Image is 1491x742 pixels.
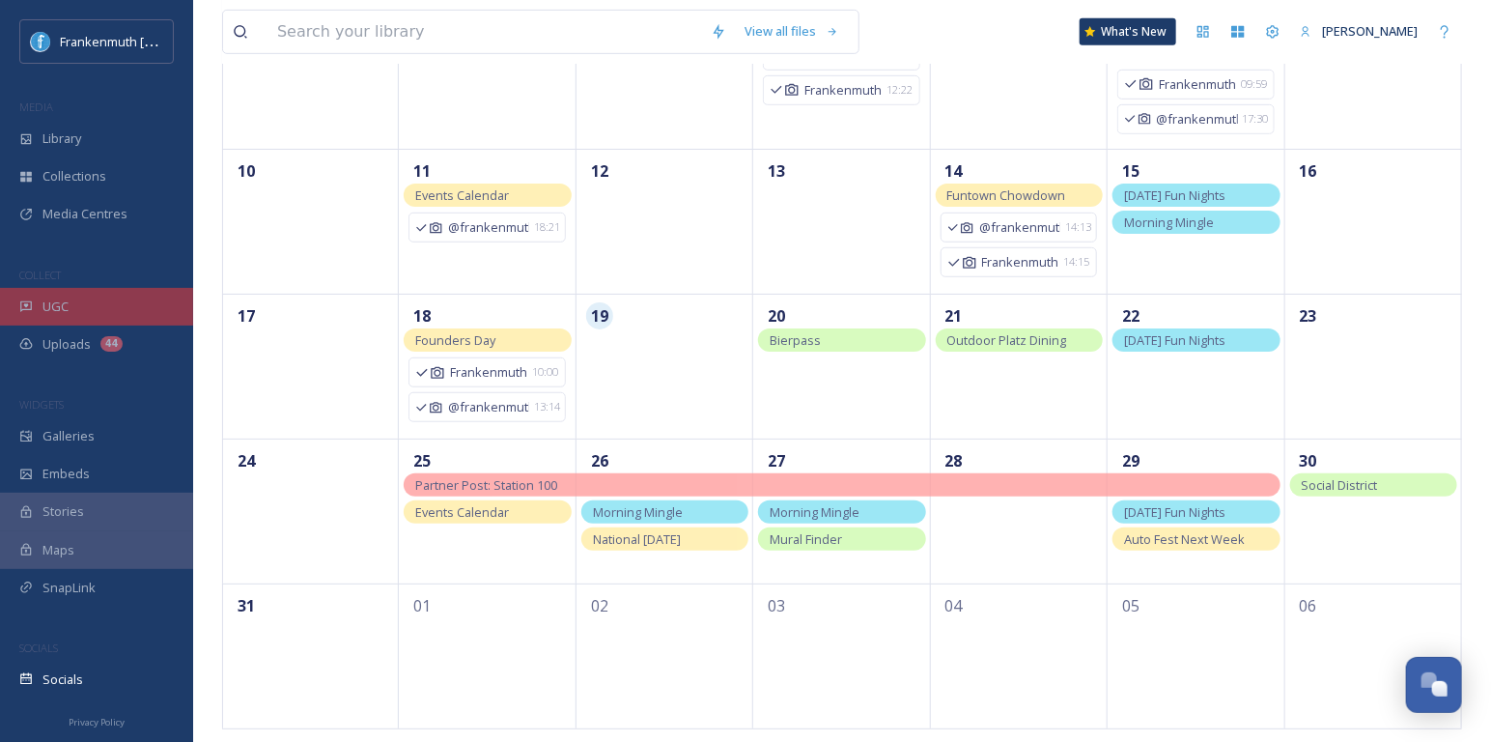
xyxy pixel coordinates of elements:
[1065,219,1091,236] span: 14:13
[736,13,849,50] a: View all files
[31,32,50,51] img: Social%20Media%20PFP%202025.jpg
[1157,110,1238,128] span: @frankenmuth
[1080,18,1176,45] a: What's New
[586,302,613,329] span: 19
[233,447,260,474] span: 24
[42,205,127,223] span: Media Centres
[586,592,613,619] span: 02
[941,592,968,619] span: 04
[979,218,1060,237] span: @frankenmuth
[1295,447,1322,474] span: 30
[1295,302,1322,329] span: 23
[770,503,859,521] span: Morning Mingle
[1117,302,1144,329] span: 22
[593,503,683,521] span: Morning Mingle
[1159,75,1236,94] span: Frankenmuth
[763,592,790,619] span: 03
[1406,657,1462,713] button: Open Chat
[408,157,436,185] span: 11
[1117,157,1144,185] span: 15
[1124,186,1225,204] span: [DATE] Fun Nights
[586,447,613,474] span: 26
[534,399,560,415] span: 13:14
[532,364,558,381] span: 10:00
[763,447,790,474] span: 27
[1124,331,1225,349] span: [DATE] Fun Nights
[60,32,206,50] span: Frankenmuth [US_STATE]
[69,709,125,732] a: Privacy Policy
[1295,157,1322,185] span: 16
[415,186,509,204] span: Events Calendar
[415,331,495,349] span: Founders Day
[982,253,1059,271] span: Frankenmuth
[1117,592,1144,619] span: 05
[1243,111,1269,128] span: 17:30
[233,592,260,619] span: 31
[450,363,527,382] span: Frankenmuth
[19,268,61,282] span: COLLECT
[448,398,529,416] span: @frankenmuth
[941,157,968,185] span: 14
[1290,13,1427,50] a: [PERSON_NAME]
[42,502,84,521] span: Stories
[534,219,560,236] span: 18:21
[42,167,106,185] span: Collections
[1117,447,1144,474] span: 29
[415,476,557,494] span: Partner Post: Station 100
[770,331,821,349] span: Bierpass
[941,302,968,329] span: 21
[1124,530,1245,548] span: Auto Fest Next Week
[42,298,69,316] span: UGC
[42,335,91,354] span: Uploads
[1124,214,1214,231] span: Morning Mingle
[233,157,260,185] span: 10
[267,11,701,53] input: Search your library
[42,541,74,559] span: Maps
[408,447,436,474] span: 25
[1241,76,1267,93] span: 09:59
[1322,22,1418,40] span: [PERSON_NAME]
[42,129,81,148] span: Library
[941,447,968,474] span: 28
[1064,254,1090,271] span: 14:15
[415,503,509,521] span: Events Calendar
[42,465,90,483] span: Embeds
[947,186,1066,227] span: Funtown Chowdown Fest
[770,530,842,548] span: Mural Finder
[19,100,53,114] span: MEDIA
[42,671,83,689] span: Socials
[69,716,125,728] span: Privacy Policy
[408,592,436,619] span: 01
[19,641,58,655] span: SOCIALS
[1302,476,1378,494] span: Social District
[1295,592,1322,619] span: 06
[763,302,790,329] span: 20
[42,579,96,597] span: SnapLink
[586,157,613,185] span: 12
[19,397,64,412] span: WIDGETS
[100,336,123,352] div: 44
[763,157,790,185] span: 13
[448,218,529,237] span: @frankenmuth
[1124,503,1225,521] span: [DATE] Fun Nights
[42,427,95,445] span: Galleries
[947,331,1067,349] span: Outdoor Platz Dining
[233,302,260,329] span: 17
[804,81,882,100] span: Frankenmuth
[593,530,681,548] span: National [DATE]
[408,302,436,329] span: 18
[886,82,913,99] span: 12:22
